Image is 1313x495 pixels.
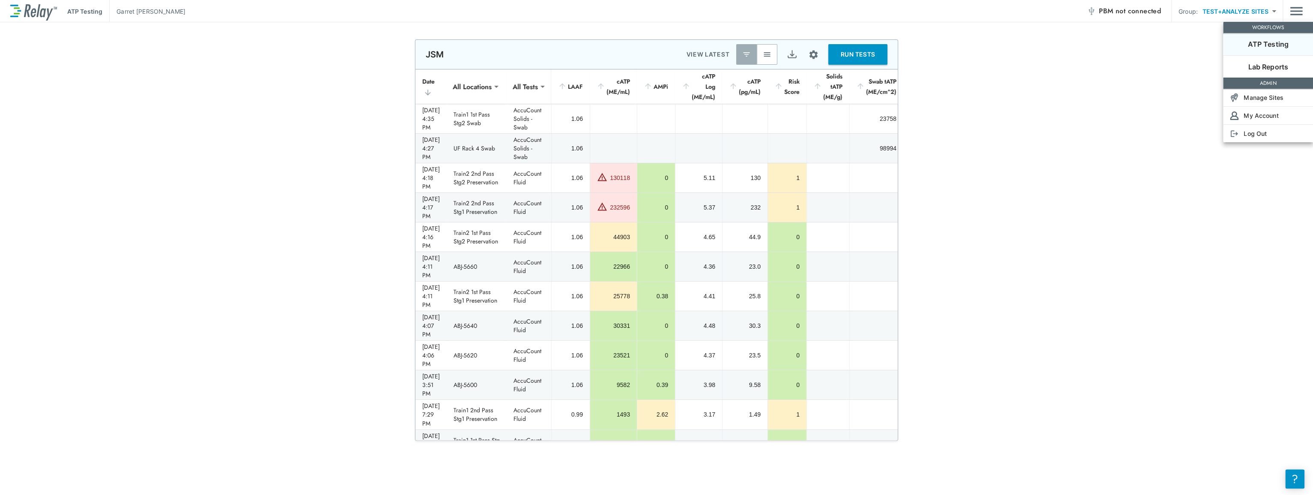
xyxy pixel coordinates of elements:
[1225,79,1311,87] p: ADMIN
[1230,93,1238,102] img: Sites
[1247,39,1289,49] p: ATP Testing
[1248,62,1288,72] p: Lab Reports
[1285,469,1304,489] iframe: Resource center
[1225,24,1311,31] p: WORKFLOWS
[1230,129,1238,138] img: Log Out Icon
[1244,93,1283,102] p: Manage Sites
[1244,129,1267,138] p: Log Out
[1244,111,1278,120] p: My Account
[1230,111,1238,120] img: Account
